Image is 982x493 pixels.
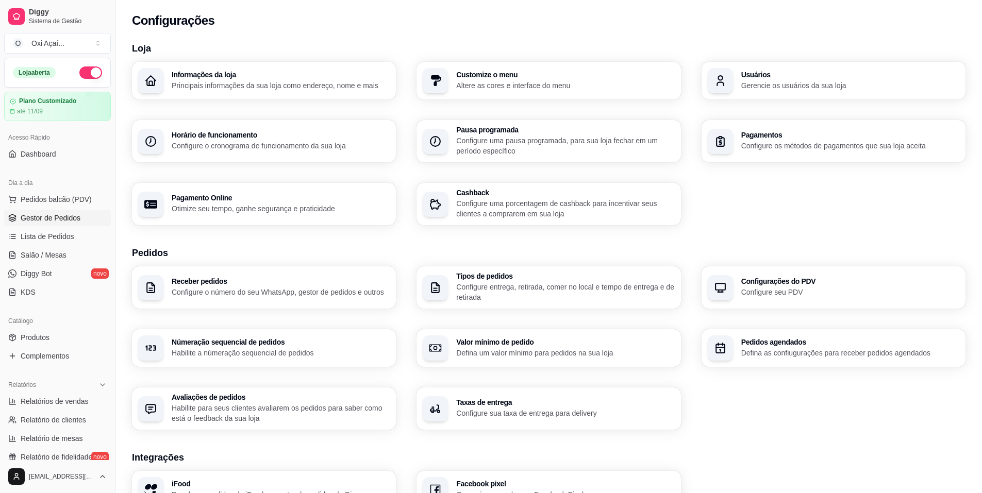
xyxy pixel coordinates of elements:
[456,348,674,358] p: Defina um valor mínimo para pedidos na sua loja
[417,120,680,162] button: Pausa programadaConfigure uma pausa programada, para sua loja fechar em um período específico
[172,141,390,151] p: Configure o cronograma de funcionamento da sua loja
[17,107,43,115] article: até 11/09
[456,399,674,406] h3: Taxas de entrega
[172,338,390,346] h3: Númeração sequencial de pedidos
[456,480,674,487] h3: Facebook pixel
[417,266,680,309] button: Tipos de pedidosConfigure entrega, retirada, comer no local e tempo de entrega e de retirada
[132,266,396,309] button: Receber pedidosConfigure o número do seu WhatsApp, gestor de pedidos e outros
[741,287,959,297] p: Configure seu PDV
[172,394,390,401] h3: Avaliações de pedidos
[456,338,674,346] h3: Valor mínimo de pedido
[21,332,49,343] span: Produtos
[4,313,111,329] div: Catálogo
[13,67,56,78] div: Loja aberta
[21,213,80,223] span: Gestor de Pedidos
[417,387,680,430] button: Taxas de entregaConfigure sua taxa de entrega para delivery
[456,273,674,280] h3: Tipos de pedidos
[132,41,966,56] h3: Loja
[4,393,111,410] a: Relatórios de vendas
[132,450,966,465] h3: Integrações
[132,329,396,367] button: Númeração sequencial de pedidosHabilite a númeração sequencial de pedidos
[741,71,959,78] h3: Usuários
[4,449,111,465] a: Relatório de fidelidadenovo
[4,329,111,346] a: Produtos
[4,191,111,208] button: Pedidos balcão (PDV)
[172,348,390,358] p: Habilite a númeração sequencial de pedidos
[132,120,396,162] button: Horário de funcionamentoConfigure o cronograma de funcionamento da sua loja
[456,126,674,133] h3: Pausa programada
[741,278,959,285] h3: Configurações do PDV
[4,464,111,489] button: [EMAIL_ADDRESS][DOMAIN_NAME]
[456,135,674,156] p: Configure uma pausa programada, para sua loja fechar em um período específico
[702,266,966,309] button: Configurações do PDVConfigure seu PDV
[79,66,102,79] button: Alterar Status
[21,287,36,297] span: KDS
[132,62,396,99] button: Informações da lojaPrincipais informações da sua loja como endereço, nome e mais
[172,131,390,139] h3: Horário de funcionamento
[456,71,674,78] h3: Customize o menu
[21,194,92,205] span: Pedidos balcão (PDV)
[456,189,674,196] h3: Cashback
[172,71,390,78] h3: Informações da loja
[4,228,111,245] a: Lista de Pedidos
[132,183,396,225] button: Pagamento OnlineOtimize seu tempo, ganhe segurança e praticidade
[4,284,111,300] a: KDS
[21,433,83,444] span: Relatório de mesas
[172,480,390,487] h3: iFood
[741,141,959,151] p: Configure os métodos de pagamentos que sua loja aceita
[172,203,390,214] p: Otimize seu tempo, ganhe segurança e praticidade
[132,12,214,29] h2: Configurações
[4,430,111,447] a: Relatório de mesas
[4,129,111,146] div: Acesso Rápido
[417,329,680,367] button: Valor mínimo de pedidoDefina um valor mínimo para pedidos na sua loja
[29,17,107,25] span: Sistema de Gestão
[29,8,107,17] span: Diggy
[19,97,76,105] article: Plano Customizado
[4,4,111,29] a: DiggySistema de Gestão
[417,62,680,99] button: Customize o menuAltere as cores e interface do menu
[13,38,23,48] span: O
[172,403,390,423] p: Habilite para seus clientes avaliarem os pedidos para saber como está o feedback da sua loja
[21,351,69,361] span: Complementos
[132,387,396,430] button: Avaliações de pedidosHabilite para seus clientes avaliarem os pedidos para saber como está o feed...
[21,231,74,242] span: Lista de Pedidos
[456,198,674,219] p: Configure uma porcentagem de cashback para incentivar seus clientes a comprarem em sua loja
[4,210,111,226] a: Gestor de Pedidos
[172,278,390,285] h3: Receber pedidos
[21,268,52,279] span: Diggy Bot
[417,183,680,225] button: CashbackConfigure uma porcentagem de cashback para incentivar seus clientes a comprarem em sua loja
[4,247,111,263] a: Salão / Mesas
[31,38,64,48] div: Oxi Açaí ...
[702,120,966,162] button: PagamentosConfigure os métodos de pagamentos que sua loja aceita
[172,287,390,297] p: Configure o número do seu WhatsApp, gestor de pedidos e outros
[21,250,66,260] span: Salão / Mesas
[741,131,959,139] h3: Pagamentos
[172,80,390,91] p: Principais informações da sua loja como endereço, nome e mais
[21,415,86,425] span: Relatório de clientes
[741,80,959,91] p: Gerencie os usuários da sua loja
[4,265,111,282] a: Diggy Botnovo
[8,381,36,389] span: Relatórios
[4,146,111,162] a: Dashboard
[21,396,89,406] span: Relatórios de vendas
[702,62,966,99] button: UsuáriosGerencie os usuários da sua loja
[4,33,111,54] button: Select a team
[4,175,111,191] div: Dia a dia
[456,408,674,418] p: Configure sua taxa de entrega para delivery
[172,194,390,201] h3: Pagamento Online
[702,329,966,367] button: Pedidos agendadosDefina as confiugurações para receber pedidos agendados
[4,412,111,428] a: Relatório de clientes
[456,282,674,302] p: Configure entrega, retirada, comer no local e tempo de entrega e de retirada
[456,80,674,91] p: Altere as cores e interface do menu
[21,149,56,159] span: Dashboard
[4,348,111,364] a: Complementos
[21,452,92,462] span: Relatório de fidelidade
[132,246,966,260] h3: Pedidos
[741,338,959,346] h3: Pedidos agendados
[741,348,959,358] p: Defina as confiugurações para receber pedidos agendados
[29,472,94,481] span: [EMAIL_ADDRESS][DOMAIN_NAME]
[4,92,111,121] a: Plano Customizadoaté 11/09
